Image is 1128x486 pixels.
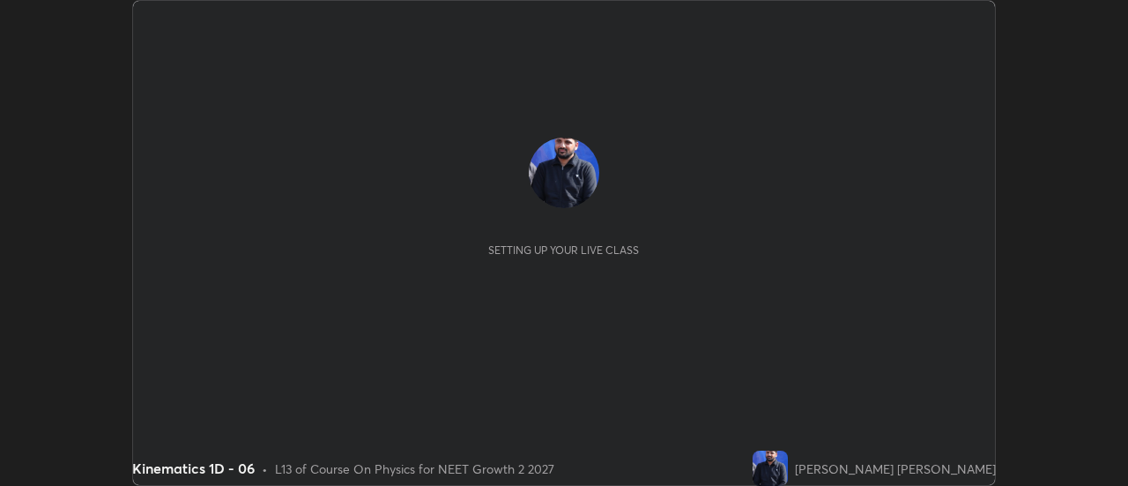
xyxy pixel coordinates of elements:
[275,460,554,478] div: L13 of Course On Physics for NEET Growth 2 2027
[795,460,996,478] div: [PERSON_NAME] [PERSON_NAME]
[132,458,255,479] div: Kinematics 1D - 06
[488,243,639,257] div: Setting up your live class
[529,138,599,208] img: f34a0ffe40ef4429b3e21018fb94e939.jpg
[262,460,268,478] div: •
[753,451,788,486] img: f34a0ffe40ef4429b3e21018fb94e939.jpg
